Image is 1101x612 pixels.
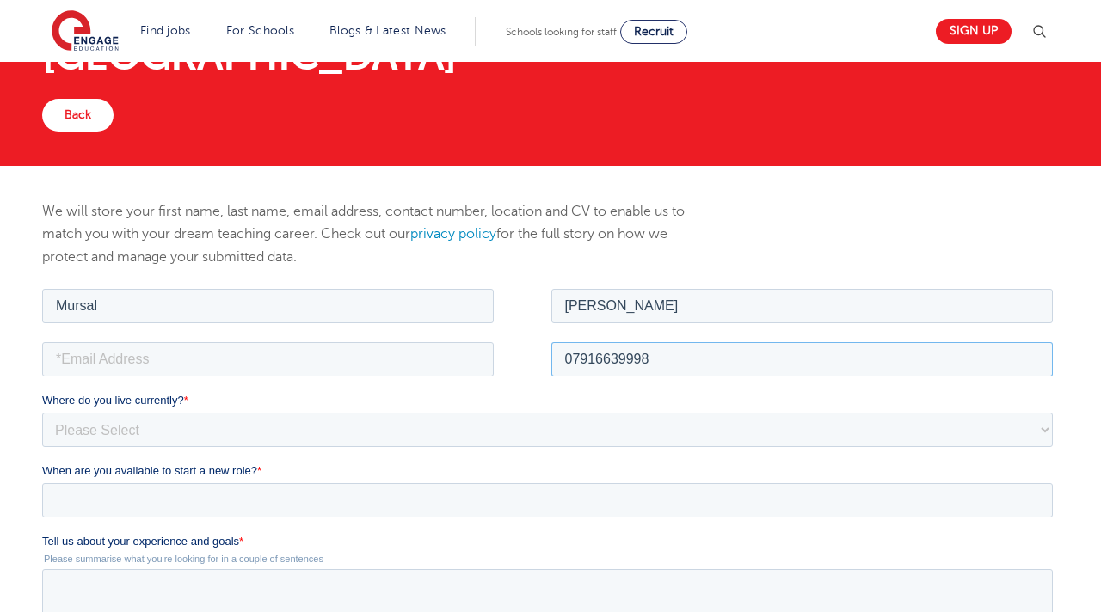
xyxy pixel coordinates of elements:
input: Subscribe to updates from Engage [4,450,15,461]
a: For Schools [226,24,294,37]
input: *Contact Number [509,57,1012,91]
a: Find jobs [140,24,191,37]
a: Recruit [620,20,687,44]
span: Recruit [634,25,674,38]
span: Schools looking for staff [506,26,617,38]
input: *Last name [509,3,1012,38]
a: Blogs & Latest News [329,24,446,37]
a: privacy policy [410,226,496,242]
p: We will store your first name, last name, email address, contact number, location and CV to enabl... [42,200,712,268]
a: Sign up [936,19,1012,44]
span: Subscribe to updates from Engage [20,450,192,463]
a: Back [42,99,114,132]
img: Engage Education [52,10,119,53]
